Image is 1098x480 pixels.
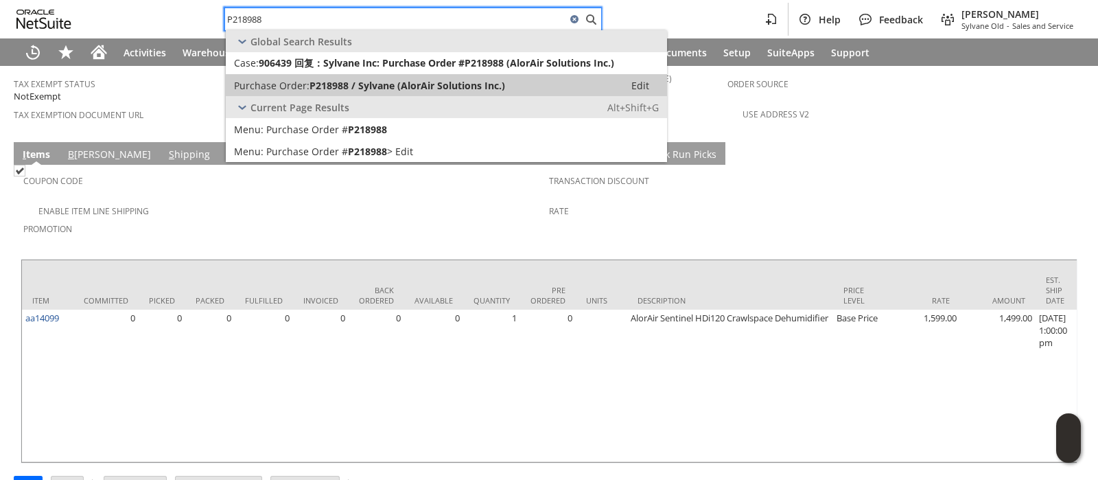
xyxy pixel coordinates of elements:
[68,148,74,161] span: B
[196,295,224,306] div: Packed
[185,310,235,462] td: 0
[1056,439,1081,464] span: Oracle Guided Learning Widget. To move around, please hold and drag
[226,140,667,162] a: Edit
[586,295,617,306] div: Units
[348,123,387,136] span: P218988
[879,13,923,26] span: Feedback
[226,74,667,96] a: Purchase Order:P218988 / Sylvane (AlorAir Solutions Inc.)Edit:
[885,310,960,462] td: 1,599.00
[530,285,565,306] div: Pre Ordered
[14,90,61,103] span: NotExempt
[169,148,174,161] span: S
[843,285,874,306] div: Price Level
[165,148,213,163] a: Shipping
[225,11,566,27] input: Search
[1036,310,1075,462] td: [DATE] 1:00:00 pm
[1060,145,1076,161] a: Unrolled view on
[293,310,349,462] td: 0
[359,285,394,306] div: Back Ordered
[649,148,720,163] a: Pick Run Picks
[627,310,833,462] td: AlorAir Sentinel HDi120 Crawlspace Dehumidifier
[259,56,614,70] span: 906439 回复：Sylvane Inc: Purchase Order #P218988 (AlorAir Solutions Inc.)
[91,44,107,60] svg: Home
[549,205,569,217] a: Rate
[309,79,505,92] span: P218988 / Sylvane (AlorAir Solutions Inc.)
[23,148,26,161] span: I
[226,118,667,140] a: Purchase Order #P218988
[58,44,74,60] svg: Shortcuts
[387,145,413,158] span: > Edit
[767,46,815,59] span: SuiteApps
[73,310,139,462] td: 0
[895,295,950,306] div: Rate
[149,295,175,306] div: Picked
[14,109,143,121] a: Tax Exemption Document URL
[831,46,869,59] span: Support
[819,13,841,26] span: Help
[833,310,885,462] td: Base Price
[583,11,599,27] svg: Search
[174,38,244,66] a: Warehouse
[84,295,128,306] div: Committed
[414,295,453,306] div: Available
[25,312,59,324] a: aa14099
[25,44,41,60] svg: Recent Records
[1007,21,1009,31] span: -
[65,148,154,163] a: B[PERSON_NAME]
[305,148,384,163] a: Communication
[266,123,348,136] span: Purchase Order #
[549,175,649,187] a: Transaction Discount
[124,46,166,59] span: Activities
[474,295,510,306] div: Quantity
[266,145,348,158] span: Purchase Order #
[183,46,235,59] span: Warehouse
[235,310,293,462] td: 0
[1046,275,1064,306] div: Est. Ship Date
[115,38,174,66] a: Activities
[82,38,115,66] a: Home
[19,148,54,163] a: Items
[250,101,349,114] span: Current Page Results
[245,295,283,306] div: Fulfilled
[961,8,1073,21] span: [PERSON_NAME]
[961,21,1004,31] span: Sylvane Old
[960,310,1036,462] td: 1,499.00
[14,165,25,176] img: Checked
[1012,21,1073,31] span: Sales and Service
[250,35,352,48] span: Global Search Results
[759,38,823,66] a: SuiteApps
[653,46,707,59] span: Documents
[823,38,878,66] a: Support
[743,108,809,120] a: Use Address V2
[49,38,82,66] div: Shortcuts
[727,78,789,90] a: Order Source
[638,295,823,306] div: Description
[226,52,667,74] a: Case:906439 回复：Sylvane Inc: Purchase Order #P218988 (AlorAir Solutions Inc.)Edit:
[520,310,576,462] td: 0
[463,310,520,462] td: 1
[349,310,404,462] td: 0
[23,223,72,235] a: Promotion
[234,123,264,136] span: Menu:
[970,295,1025,306] div: Amount
[234,56,259,70] span: Case:
[234,79,309,92] span: Purchase Order:
[16,10,71,29] svg: logo
[723,46,751,59] span: Setup
[224,148,294,163] a: Relationships
[448,148,530,163] a: Related Records
[303,295,338,306] div: Invoiced
[715,38,759,66] a: Setup
[395,148,437,163] a: Custom
[645,38,715,66] a: Documents
[234,145,264,158] span: Menu:
[616,77,664,93] a: Edit:
[38,205,149,217] a: Enable Item Line Shipping
[541,148,638,163] a: System Information
[16,38,49,66] a: Recent Records
[32,295,63,306] div: Item
[348,145,387,158] span: P218988
[404,310,463,462] td: 0
[139,310,185,462] td: 0
[23,175,83,187] a: Coupon Code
